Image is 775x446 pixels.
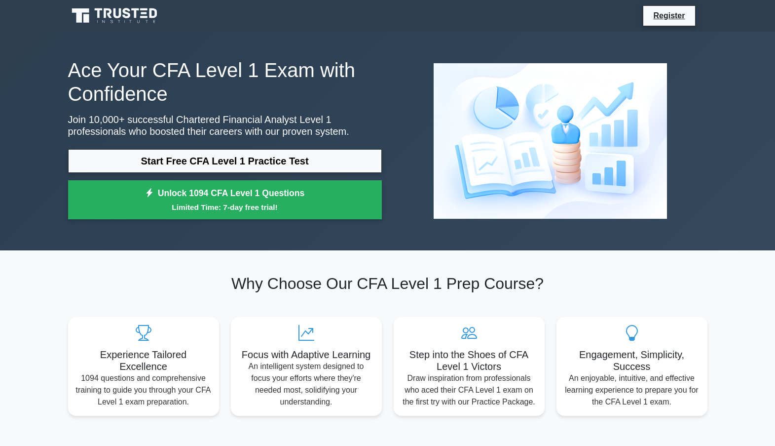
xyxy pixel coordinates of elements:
[239,349,374,361] h5: Focus with Adaptive Learning
[68,274,707,293] h2: Why Choose Our CFA Level 1 Prep Course?
[647,9,691,22] a: Register
[68,58,382,106] h1: Ace Your CFA Level 1 Exam with Confidence
[564,349,700,372] h5: Engagement, Simplicity, Success
[402,372,537,408] p: Draw inspiration from professionals who aced their CFA Level 1 exam on the first try with our Pra...
[402,349,537,372] h5: Step into the Shoes of CFA Level 1 Victors
[76,372,211,408] p: 1094 questions and comprehensive training to guide you through your CFA Level 1 exam preparation.
[564,372,700,408] p: An enjoyable, intuitive, and effective learning experience to prepare you for the CFA Level 1 exam.
[68,180,382,220] a: Unlock 1094 CFA Level 1 QuestionsLimited Time: 7-day free trial!
[426,55,675,227] img: Chartered Financial Analyst Level 1 Preview
[68,114,382,137] p: Join 10,000+ successful Chartered Financial Analyst Level 1 professionals who boosted their caree...
[239,361,374,408] p: An intelligent system designed to focus your efforts where they're needed most, solidifying your ...
[76,349,211,372] h5: Experience Tailored Excellence
[80,202,369,213] small: Limited Time: 7-day free trial!
[68,149,382,173] a: Start Free CFA Level 1 Practice Test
